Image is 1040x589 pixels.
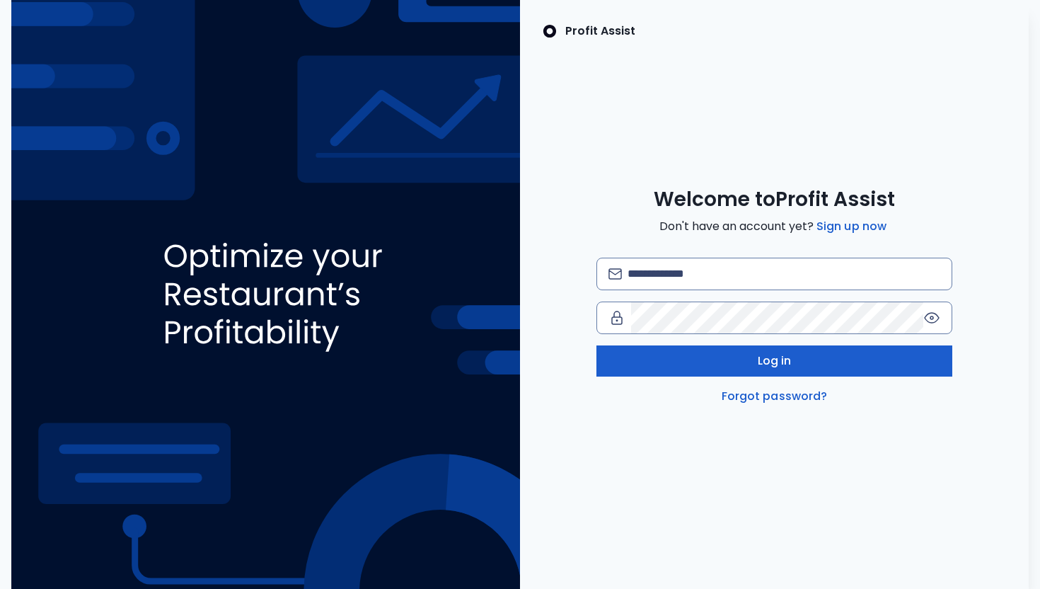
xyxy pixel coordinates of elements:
img: email [608,268,622,279]
span: Welcome to Profit Assist [654,187,895,212]
a: Forgot password? [719,388,831,405]
span: Log in [758,353,792,370]
button: Log in [596,345,952,377]
img: SpotOn Logo [543,23,557,40]
p: Profit Assist [565,23,635,40]
span: Don't have an account yet? [659,218,889,235]
a: Sign up now [814,218,889,235]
